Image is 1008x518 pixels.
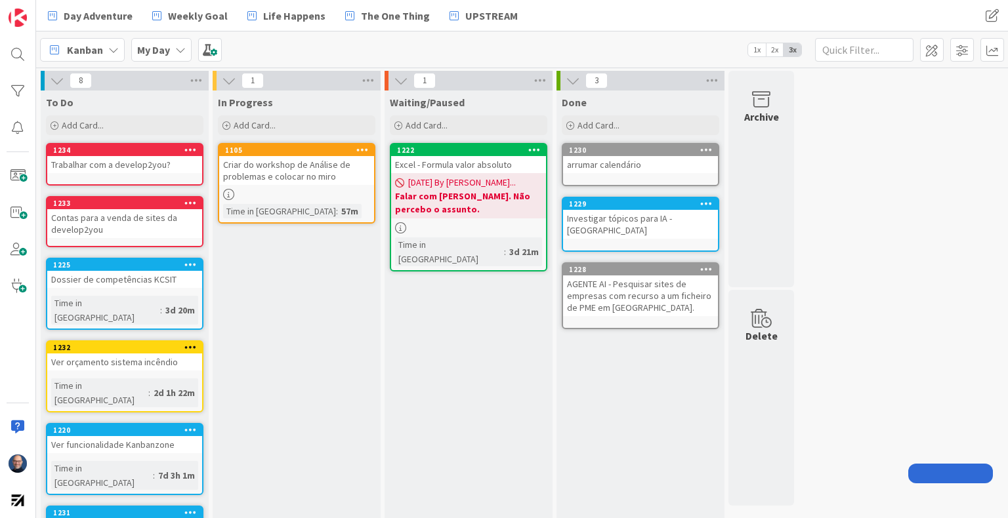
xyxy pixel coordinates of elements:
[53,260,202,269] div: 1225
[9,491,27,509] img: avatar
[137,43,170,56] b: My Day
[46,258,203,330] a: 1225Dossier de competências KCSITTime in [GEOGRAPHIC_DATA]:3d 20m
[47,424,202,453] div: 1220Ver funcionalidade Kanbanzone
[53,508,202,517] div: 1231
[155,468,198,483] div: 7d 3h 1m
[53,146,202,155] div: 1234
[47,197,202,209] div: 1233
[62,119,104,131] span: Add Card...
[338,204,362,218] div: 57m
[47,353,202,370] div: Ver orçamento sistema incêndio
[563,264,718,275] div: 1228
[569,146,718,155] div: 1230
[766,43,784,56] span: 2x
[47,209,202,238] div: Contas para a venda de sites da develop2you
[563,275,718,316] div: AGENTE AI - Pesquisar sites de empresas com recurso a um ficheiro de PME em [GEOGRAPHIC_DATA].
[585,73,608,89] span: 3
[46,143,203,186] a: 1234Trabalhar com a develop2you?
[47,156,202,173] div: Trabalhar com a develop2you?
[150,386,198,400] div: 2d 1h 22m
[219,156,374,185] div: Criar do workshop de Análise de problemas e colocar no miro
[390,96,465,109] span: Waiting/Paused
[391,144,546,173] div: 1222Excel - Formula valor absoluto
[390,143,547,271] a: 1222Excel - Formula valor absoluto[DATE] By [PERSON_NAME]...Falar com [PERSON_NAME]. Não percebo ...
[9,9,27,27] img: Visit kanbanzone.com
[784,43,801,56] span: 3x
[504,245,506,259] span: :
[744,109,779,125] div: Archive
[70,73,92,89] span: 8
[465,8,518,24] span: UPSTREAM
[506,245,542,259] div: 3d 21m
[240,4,333,28] a: Life Happens
[563,144,718,173] div: 1230arrumar calendário
[815,38,913,62] input: Quick Filter...
[46,340,203,412] a: 1232Ver orçamento sistema incêndioTime in [GEOGRAPHIC_DATA]:2d 1h 22m
[241,73,264,89] span: 1
[46,196,203,247] a: 1233Contas para a venda de sites da develop2you
[219,144,374,156] div: 1105
[563,198,718,210] div: 1229
[160,303,162,317] span: :
[361,8,430,24] span: The One Thing
[218,96,273,109] span: In Progress
[47,271,202,288] div: Dossier de competências KCSIT
[562,197,719,252] a: 1229Investigar tópicos para IA - [GEOGRAPHIC_DATA]
[395,237,504,266] div: Time in [GEOGRAPHIC_DATA]
[47,424,202,436] div: 1220
[144,4,236,28] a: Weekly Goal
[225,146,374,155] div: 1105
[47,259,202,271] div: 1225
[397,146,546,155] div: 1222
[153,468,155,483] span: :
[47,436,202,453] div: Ver funcionalidade Kanbanzone
[563,264,718,316] div: 1228AGENTE AI - Pesquisar sites de empresas com recurso a um ficheiro de PME em [GEOGRAPHIC_DATA].
[442,4,526,28] a: UPSTREAM
[563,198,718,239] div: 1229Investigar tópicos para IA - [GEOGRAPHIC_DATA]
[47,144,202,173] div: 1234Trabalhar com a develop2you?
[569,265,718,274] div: 1228
[53,343,202,352] div: 1232
[223,204,336,218] div: Time in [GEOGRAPHIC_DATA]
[563,144,718,156] div: 1230
[67,42,103,58] span: Kanban
[577,119,619,131] span: Add Card...
[562,143,719,186] a: 1230arrumar calendário
[391,144,546,156] div: 1222
[562,96,587,109] span: Done
[47,342,202,370] div: 1232Ver orçamento sistema incêndio
[218,143,375,224] a: 1105Criar do workshop de Análise de problemas e colocar no miroTime in [GEOGRAPHIC_DATA]:57m
[563,156,718,173] div: arrumar calendário
[337,4,438,28] a: The One Thing
[53,426,202,435] div: 1220
[47,259,202,288] div: 1225Dossier de competências KCSIT
[64,8,133,24] span: Day Adventure
[263,8,325,24] span: Life Happens
[413,73,436,89] span: 1
[234,119,276,131] span: Add Card...
[40,4,140,28] a: Day Adventure
[53,199,202,208] div: 1233
[408,176,516,189] span: [DATE] By [PERSON_NAME]...
[51,378,148,407] div: Time in [GEOGRAPHIC_DATA]
[47,197,202,238] div: 1233Contas para a venda de sites da develop2you
[406,119,448,131] span: Add Card...
[51,461,153,490] div: Time in [GEOGRAPHIC_DATA]
[391,156,546,173] div: Excel - Formula valor absoluto
[46,423,203,495] a: 1220Ver funcionalidade KanbanzoneTime in [GEOGRAPHIC_DATA]:7d 3h 1m
[47,342,202,353] div: 1232
[168,8,228,24] span: Weekly Goal
[563,210,718,239] div: Investigar tópicos para IA - [GEOGRAPHIC_DATA]
[219,144,374,185] div: 1105Criar do workshop de Análise de problemas e colocar no miro
[47,144,202,156] div: 1234
[562,262,719,329] a: 1228AGENTE AI - Pesquisar sites de empresas com recurso a um ficheiro de PME em [GEOGRAPHIC_DATA].
[336,204,338,218] span: :
[748,43,766,56] span: 1x
[395,189,542,216] b: Falar com [PERSON_NAME]. Não percebo o assunto.
[148,386,150,400] span: :
[51,296,160,325] div: Time in [GEOGRAPHIC_DATA]
[162,303,198,317] div: 3d 20m
[46,96,73,109] span: To Do
[9,454,27,473] img: Fg
[745,328,778,344] div: Delete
